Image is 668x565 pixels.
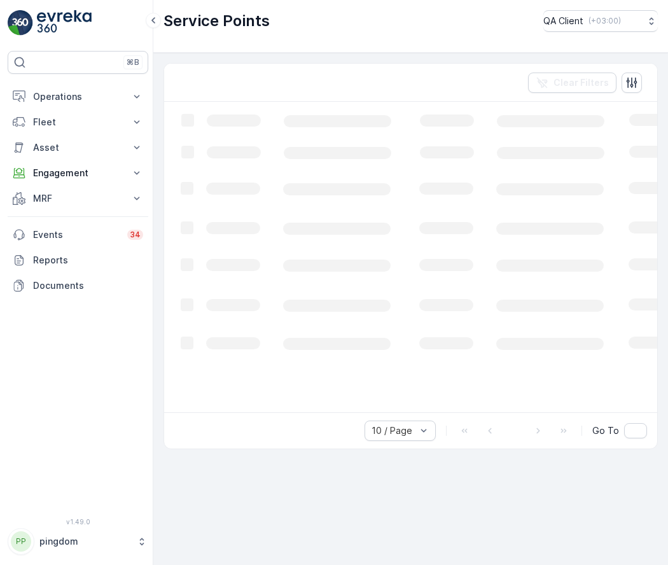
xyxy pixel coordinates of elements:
p: QA Client [543,15,583,27]
p: 34 [130,230,141,240]
p: ( +03:00 ) [588,16,621,26]
span: v 1.49.0 [8,518,148,526]
div: PP [11,531,31,552]
p: Reports [33,254,143,267]
p: Asset [33,141,123,154]
p: MRF [33,192,123,205]
a: Documents [8,273,148,298]
img: logo_light-DOdMpM7g.png [37,10,92,36]
img: logo [8,10,33,36]
p: ⌘B [127,57,139,67]
button: QA Client(+03:00) [543,10,658,32]
button: Asset [8,135,148,160]
p: Events [33,228,120,241]
p: Fleet [33,116,123,129]
button: PPpingdom [8,528,148,555]
button: Clear Filters [528,73,616,93]
p: Documents [33,279,143,292]
button: Fleet [8,109,148,135]
p: Service Points [164,11,270,31]
button: Operations [8,84,148,109]
a: Reports [8,248,148,273]
a: Events34 [8,222,148,248]
button: Engagement [8,160,148,186]
p: Engagement [33,167,123,179]
p: pingdom [39,535,130,548]
button: MRF [8,186,148,211]
span: Go To [592,424,619,437]
p: Clear Filters [553,76,609,89]
p: Operations [33,90,123,103]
